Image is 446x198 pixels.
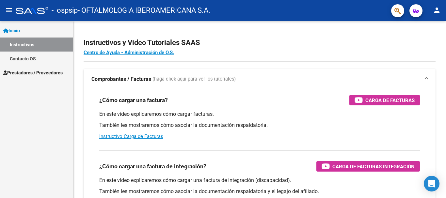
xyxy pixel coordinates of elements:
[84,37,436,49] h2: Instructivos y Video Tutoriales SAAS
[52,3,78,18] span: - ospsip
[99,111,420,118] p: En este video explicaremos cómo cargar facturas.
[99,188,420,195] p: También les mostraremos cómo asociar la documentación respaldatoria y el legajo del afiliado.
[99,122,420,129] p: También les mostraremos cómo asociar la documentación respaldatoria.
[349,95,420,105] button: Carga de Facturas
[424,176,439,191] div: Open Intercom Messenger
[84,50,174,55] a: Centro de Ayuda - Administración de O.S.
[84,69,436,90] mat-expansion-panel-header: Comprobantes / Facturas (haga click aquí para ver los tutoriales)
[365,96,415,104] span: Carga de Facturas
[316,161,420,172] button: Carga de Facturas Integración
[99,177,420,184] p: En este video explicaremos cómo cargar una factura de integración (discapacidad).
[152,76,236,83] span: (haga click aquí para ver los tutoriales)
[78,3,210,18] span: - OFTALMOLOGIA IBEROAMERICANA S.A.
[99,162,206,171] h3: ¿Cómo cargar una factura de integración?
[99,96,168,105] h3: ¿Cómo cargar una factura?
[91,76,151,83] strong: Comprobantes / Facturas
[332,162,415,171] span: Carga de Facturas Integración
[3,69,63,76] span: Prestadores / Proveedores
[5,6,13,14] mat-icon: menu
[433,6,441,14] mat-icon: person
[99,133,163,139] a: Instructivo Carga de Facturas
[3,27,20,34] span: Inicio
